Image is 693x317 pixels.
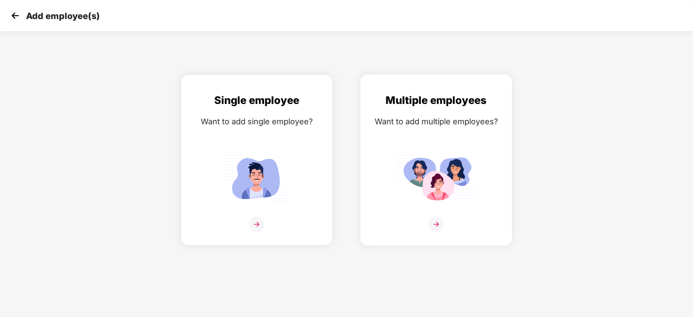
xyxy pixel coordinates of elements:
[369,92,503,109] div: Multiple employees
[9,9,22,22] img: svg+xml;base64,PHN2ZyB4bWxucz0iaHR0cDovL3d3dy53My5vcmcvMjAwMC9zdmciIHdpZHRoPSIzMCIgaGVpZ2h0PSIzMC...
[190,92,324,109] div: Single employee
[249,217,265,232] img: svg+xml;base64,PHN2ZyB4bWxucz0iaHR0cDovL3d3dy53My5vcmcvMjAwMC9zdmciIHdpZHRoPSIzNiIgaGVpZ2h0PSIzNi...
[190,115,324,128] div: Want to add single employee?
[397,151,475,205] img: svg+xml;base64,PHN2ZyB4bWxucz0iaHR0cDovL3d3dy53My5vcmcvMjAwMC9zdmciIGlkPSJNdWx0aXBsZV9lbXBsb3llZS...
[218,151,296,205] img: svg+xml;base64,PHN2ZyB4bWxucz0iaHR0cDovL3d3dy53My5vcmcvMjAwMC9zdmciIGlkPSJTaW5nbGVfZW1wbG95ZWUiIH...
[369,115,503,128] div: Want to add multiple employees?
[26,11,100,21] p: Add employee(s)
[428,217,444,232] img: svg+xml;base64,PHN2ZyB4bWxucz0iaHR0cDovL3d3dy53My5vcmcvMjAwMC9zdmciIHdpZHRoPSIzNiIgaGVpZ2h0PSIzNi...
